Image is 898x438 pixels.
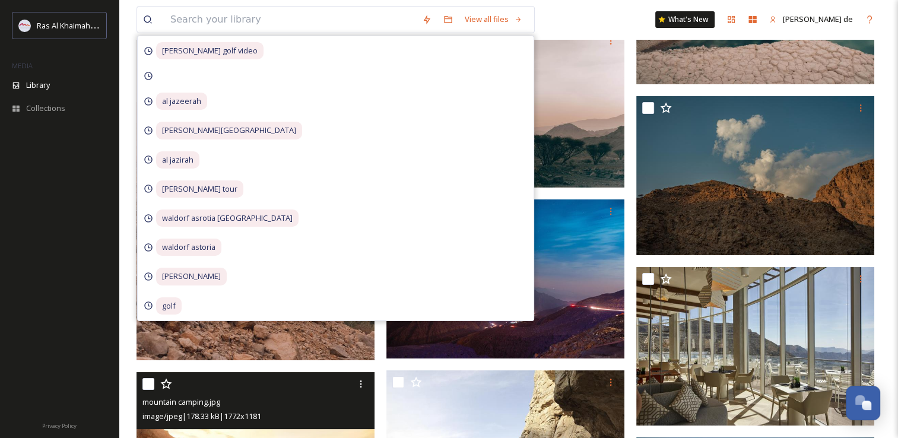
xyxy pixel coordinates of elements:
span: Library [26,80,50,91]
a: Privacy Policy [42,418,77,432]
span: Ras Al Khaimah Tourism Development Authority [37,20,205,31]
span: al jazeerah [156,93,207,110]
span: [PERSON_NAME] tour [156,180,243,198]
span: [PERSON_NAME] [156,268,227,285]
span: Collections [26,103,65,114]
span: MEDIA [12,61,33,70]
span: image/jpeg | 178.33 kB | 1772 x 1181 [142,411,261,421]
span: al jazirah [156,151,199,169]
input: Search your library [164,7,416,33]
span: golf [156,297,182,315]
button: Open Chat [846,386,880,420]
span: [PERSON_NAME][GEOGRAPHIC_DATA] [156,122,302,139]
span: [PERSON_NAME] de [783,14,853,24]
span: [PERSON_NAME] golf video [156,42,264,59]
img: Jebel Jais.JPG [636,96,874,255]
img: 1484 restaurant.jpg [636,267,874,426]
a: [PERSON_NAME] de [763,8,859,31]
img: Jebel Jais.jpg [137,3,375,360]
span: Privacy Policy [42,422,77,430]
span: waldorf asrotia [GEOGRAPHIC_DATA] [156,210,299,227]
img: Logo_RAKTDA_RGB-01.png [19,20,31,31]
span: mountain camping.jpg [142,396,220,407]
a: View all files [459,8,528,31]
a: What's New [655,11,715,28]
span: waldorf astoria [156,239,221,256]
